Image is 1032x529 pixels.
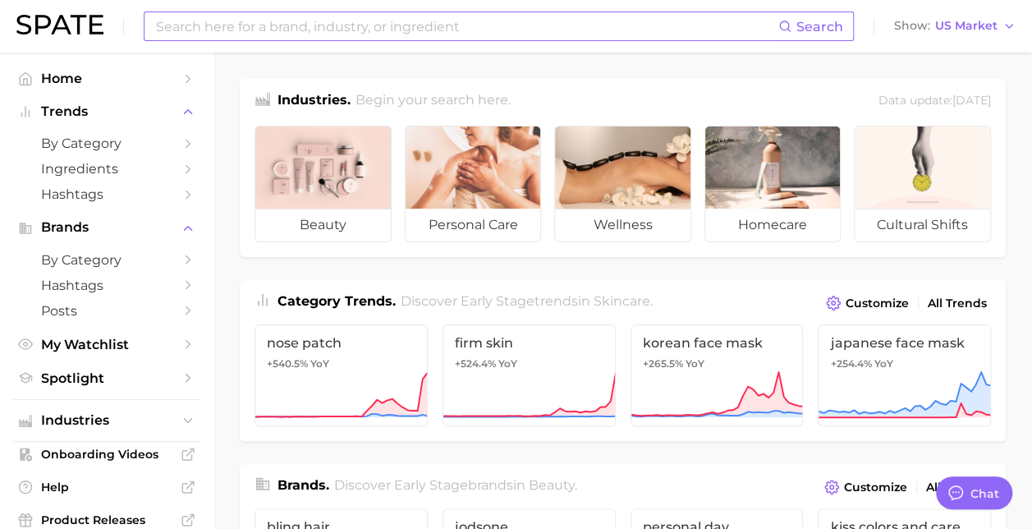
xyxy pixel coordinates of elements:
a: wellness [554,126,691,242]
span: Hashtags [41,278,172,293]
button: Trends [13,99,200,124]
a: All Brands [922,476,991,499]
a: japanese face mask+254.4% YoY [818,324,991,426]
span: Ingredients [41,161,172,177]
span: Discover Early Stage trends in . [401,293,653,309]
span: US Market [935,21,998,30]
span: +254.4% [830,357,871,370]
span: korean face mask [643,335,791,351]
a: Help [13,475,200,499]
a: korean face mask+265.5% YoY [631,324,804,426]
span: Home [41,71,172,86]
span: wellness [555,209,690,241]
span: Show [894,21,930,30]
span: Brands . [277,477,329,493]
input: Search here for a brand, industry, or ingredient [154,12,778,40]
span: My Watchlist [41,337,172,352]
span: firm skin [455,335,603,351]
a: homecare [704,126,842,242]
span: Industries [41,413,172,428]
a: personal care [405,126,542,242]
span: +540.5% [267,357,308,370]
span: Posts [41,303,172,319]
span: japanese face mask [830,335,979,351]
a: cultural shifts [854,126,991,242]
button: Industries [13,408,200,433]
a: nose patch+540.5% YoY [255,324,428,426]
a: All Trends [924,292,991,315]
span: Trends [41,104,172,119]
a: beauty [255,126,392,242]
a: by Category [13,131,200,156]
a: Home [13,66,200,91]
a: Ingredients [13,156,200,182]
h1: Industries. [277,90,351,113]
span: Customize [844,481,907,494]
span: Product Releases [41,513,172,527]
a: Hashtags [13,182,200,207]
span: beauty [529,477,575,493]
button: Customize [820,476,911,499]
span: +524.4% [455,357,496,370]
a: My Watchlist [13,332,200,357]
span: Category Trends . [277,293,396,309]
span: homecare [705,209,841,241]
span: Customize [846,297,909,310]
a: Posts [13,298,200,324]
a: Hashtags [13,273,200,298]
h2: Begin your search here. [355,90,511,113]
span: Onboarding Videos [41,447,172,462]
span: cultural shifts [855,209,990,241]
button: ShowUS Market [890,16,1020,37]
img: SPATE [16,15,103,34]
span: YoY [874,357,892,370]
span: Hashtags [41,186,172,202]
span: skincare [594,293,650,309]
a: Onboarding Videos [13,442,200,467]
a: firm skin+524.4% YoY [443,324,616,426]
span: nose patch [267,335,415,351]
div: Data update: [DATE] [878,90,991,113]
span: Spotlight [41,370,172,386]
span: All Trends [928,297,987,310]
span: YoY [310,357,329,370]
span: +265.5% [643,357,683,370]
span: by Category [41,136,172,151]
span: personal care [406,209,541,241]
a: by Category [13,247,200,273]
button: Brands [13,215,200,240]
span: YoY [686,357,704,370]
span: Help [41,480,172,494]
span: Discover Early Stage brands in . [334,477,577,493]
a: Spotlight [13,366,200,391]
button: Customize [822,292,913,315]
span: beauty [255,209,391,241]
span: All Brands [926,481,987,494]
span: Brands [41,220,172,235]
span: Search [796,19,843,34]
span: by Category [41,252,172,268]
span: YoY [498,357,517,370]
